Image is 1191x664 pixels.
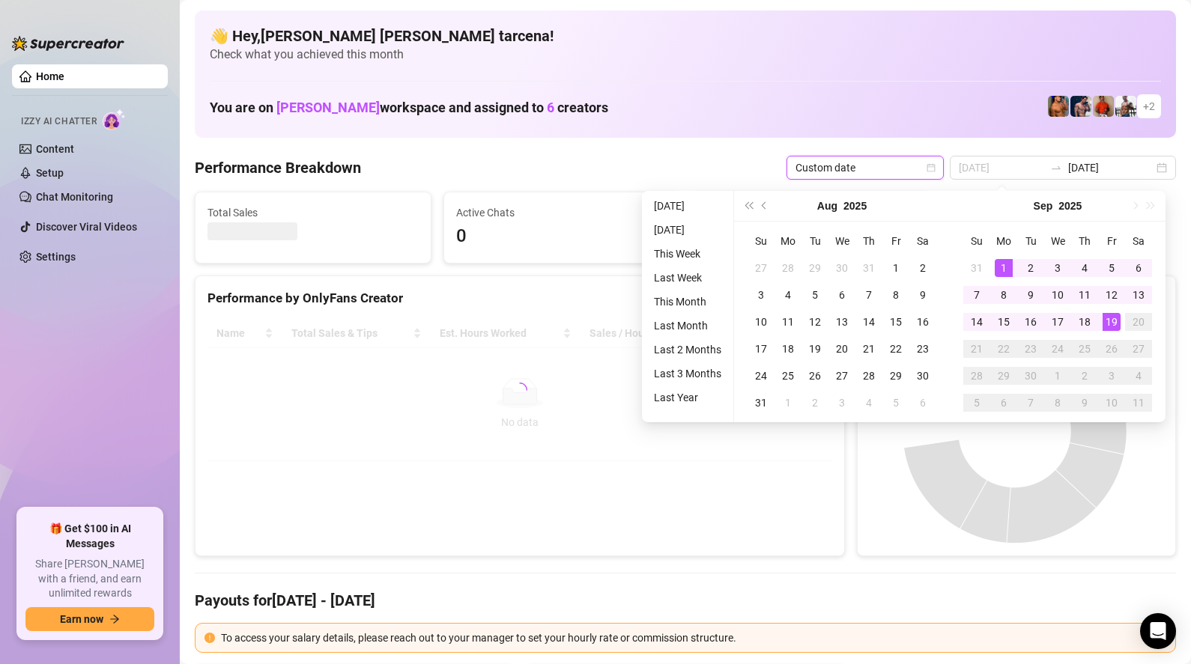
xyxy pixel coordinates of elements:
td: 2025-09-19 [1098,308,1125,335]
li: Last 3 Months [648,365,727,383]
span: 0 [456,222,667,251]
td: 2025-08-09 [909,281,936,308]
td: 2025-09-06 [909,389,936,416]
div: Performance by OnlyFans Creator [207,288,832,308]
div: 1 [779,394,797,412]
div: 2 [1022,259,1040,277]
div: 28 [968,367,986,385]
td: 2025-09-07 [963,281,990,308]
div: 27 [1130,340,1148,358]
div: 2 [1076,367,1094,385]
div: 15 [995,313,1013,331]
img: AI Chatter [103,109,126,130]
div: 8 [995,286,1013,304]
td: 2025-09-24 [1044,335,1071,362]
th: We [1044,228,1071,255]
button: Choose a month [817,191,837,221]
span: 6 [547,100,554,115]
td: 2025-10-01 [1044,362,1071,389]
div: 4 [860,394,878,412]
td: 2025-08-02 [909,255,936,281]
td: 2025-09-18 [1071,308,1098,335]
td: 2025-07-30 [828,255,855,281]
td: 2025-09-26 [1098,335,1125,362]
a: Setup [36,167,64,179]
li: [DATE] [648,197,727,215]
div: 10 [1103,394,1121,412]
td: 2025-08-24 [748,362,775,389]
td: 2025-10-08 [1044,389,1071,416]
span: Active Chats [456,204,667,221]
td: 2025-08-31 [748,389,775,416]
div: 14 [860,313,878,331]
td: 2025-09-03 [828,389,855,416]
td: 2025-09-04 [855,389,882,416]
div: 17 [752,340,770,358]
div: 4 [1130,367,1148,385]
div: 11 [1076,286,1094,304]
span: calendar [927,163,936,172]
button: Choose a year [1058,191,1082,221]
div: 7 [968,286,986,304]
div: 5 [968,394,986,412]
td: 2025-09-25 [1071,335,1098,362]
div: 7 [860,286,878,304]
div: 24 [1049,340,1067,358]
span: exclamation-circle [204,633,215,643]
div: 31 [860,259,878,277]
div: 5 [1103,259,1121,277]
div: 21 [860,340,878,358]
div: 11 [779,313,797,331]
h4: Payouts for [DATE] - [DATE] [195,590,1176,611]
td: 2025-09-08 [990,281,1017,308]
li: [DATE] [648,221,727,239]
div: 11 [1130,394,1148,412]
td: 2025-08-06 [828,281,855,308]
div: 30 [833,259,851,277]
div: 10 [752,313,770,331]
div: 16 [1022,313,1040,331]
td: 2025-08-03 [748,281,775,308]
td: 2025-10-11 [1125,389,1152,416]
h4: 👋 Hey, [PERSON_NAME] [PERSON_NAME] tarcena ! [210,25,1161,46]
div: 1 [1049,367,1067,385]
td: 2025-08-19 [801,335,828,362]
td: 2025-09-06 [1125,255,1152,281]
td: 2025-08-11 [775,308,801,335]
td: 2025-10-10 [1098,389,1125,416]
td: 2025-10-03 [1098,362,1125,389]
th: Su [963,228,990,255]
div: 27 [833,367,851,385]
td: 2025-07-29 [801,255,828,281]
th: Mo [775,228,801,255]
th: We [828,228,855,255]
a: Chat Monitoring [36,191,113,203]
button: Choose a year [843,191,867,221]
td: 2025-09-09 [1017,281,1044,308]
div: 13 [1130,286,1148,304]
span: Earn now [60,613,103,625]
td: 2025-09-12 [1098,281,1125,308]
div: 9 [1076,394,1094,412]
td: 2025-07-27 [748,255,775,281]
div: 9 [1022,286,1040,304]
td: 2025-10-06 [990,389,1017,416]
button: Last year (Control + left) [740,191,757,221]
div: 6 [1130,259,1148,277]
td: 2025-08-28 [855,362,882,389]
td: 2025-08-26 [801,362,828,389]
td: 2025-09-05 [1098,255,1125,281]
div: 25 [779,367,797,385]
img: JUSTIN [1115,96,1136,117]
td: 2025-08-22 [882,335,909,362]
div: 2 [914,259,932,277]
div: 8 [887,286,905,304]
button: Earn nowarrow-right [25,607,154,631]
th: Mo [990,228,1017,255]
span: Total Sales [207,204,419,221]
span: 🎁 Get $100 in AI Messages [25,522,154,551]
div: 3 [833,394,851,412]
th: Fr [1098,228,1125,255]
td: 2025-08-08 [882,281,909,308]
div: 10 [1049,286,1067,304]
